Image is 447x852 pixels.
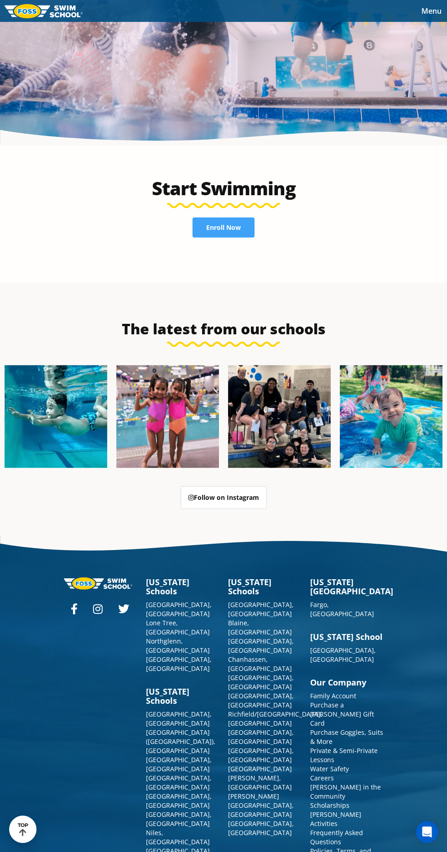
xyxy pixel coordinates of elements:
[228,728,294,746] a: [GEOGRAPHIC_DATA], [GEOGRAPHIC_DATA]
[228,365,331,468] img: Fa25-Website-Images-2-600x600.png
[310,600,374,618] a: Fargo, [GEOGRAPHIC_DATA]
[116,365,219,468] img: Fa25-Website-Images-8-600x600.jpg
[228,600,294,618] a: [GEOGRAPHIC_DATA], [GEOGRAPHIC_DATA]
[228,746,294,764] a: [GEOGRAPHIC_DATA], [GEOGRAPHIC_DATA]
[310,691,356,700] a: Family Account
[146,577,219,596] h3: [US_STATE] Schools
[310,728,383,746] a: Purchase Goggles, Suits & More
[146,655,212,673] a: [GEOGRAPHIC_DATA], [GEOGRAPHIC_DATA]
[206,224,241,231] span: Enroll Now
[310,801,349,810] a: Scholarships
[228,637,294,655] a: [GEOGRAPHIC_DATA], [GEOGRAPHIC_DATA]
[310,646,376,664] a: [GEOGRAPHIC_DATA], [GEOGRAPHIC_DATA]
[310,774,334,782] a: Careers
[228,691,294,709] a: [GEOGRAPHIC_DATA], [GEOGRAPHIC_DATA]
[310,632,383,641] h3: [US_STATE] School
[228,673,294,691] a: [GEOGRAPHIC_DATA], [GEOGRAPHIC_DATA]
[310,746,378,764] a: Private & Semi-Private Lessons
[310,783,381,800] a: [PERSON_NAME] in the Community
[146,755,212,773] a: [GEOGRAPHIC_DATA], [GEOGRAPHIC_DATA]
[146,600,212,618] a: [GEOGRAPHIC_DATA], [GEOGRAPHIC_DATA]
[181,486,267,509] a: Follow on Instagram
[146,774,212,791] a: [GEOGRAPHIC_DATA], [GEOGRAPHIC_DATA]
[5,365,107,468] img: Fa25-Website-Images-1-600x600.png
[416,4,447,18] button: Toggle navigation
[416,821,438,843] div: Open Intercom Messenger
[310,701,374,727] a: Purchase a [PERSON_NAME] Gift Card
[5,4,83,18] img: FOSS Swim School Logo
[64,577,132,590] img: Foss-logo-horizontal-white.svg
[340,365,442,468] img: Fa25-Website-Images-600x600.png
[146,637,210,655] a: Northglenn, [GEOGRAPHIC_DATA]
[228,792,294,819] a: [PERSON_NAME][GEOGRAPHIC_DATA], [GEOGRAPHIC_DATA]
[8,177,439,199] h2: Start Swimming
[310,810,361,828] a: [PERSON_NAME] Activities
[228,618,292,636] a: Blaine, [GEOGRAPHIC_DATA]
[146,618,210,636] a: Lone Tree, [GEOGRAPHIC_DATA]
[310,678,383,687] h3: Our Company
[146,828,210,846] a: Niles, [GEOGRAPHIC_DATA]
[228,577,301,596] h3: [US_STATE] Schools
[146,687,219,705] h3: [US_STATE] Schools
[146,728,215,755] a: [GEOGRAPHIC_DATA] ([GEOGRAPHIC_DATA]), [GEOGRAPHIC_DATA]
[146,792,212,810] a: [GEOGRAPHIC_DATA], [GEOGRAPHIC_DATA]
[228,819,294,837] a: [GEOGRAPHIC_DATA], [GEOGRAPHIC_DATA]
[228,764,292,791] a: [GEOGRAPHIC_DATA][PERSON_NAME], [GEOGRAPHIC_DATA]
[421,6,442,16] span: Menu
[18,822,28,836] div: TOP
[146,810,212,828] a: [GEOGRAPHIC_DATA], [GEOGRAPHIC_DATA]
[228,655,292,673] a: Chanhassen, [GEOGRAPHIC_DATA]
[228,710,322,727] a: Richfield/[GEOGRAPHIC_DATA], [GEOGRAPHIC_DATA]
[146,710,212,727] a: [GEOGRAPHIC_DATA], [GEOGRAPHIC_DATA]
[310,828,363,846] a: Frequently Asked Questions
[192,218,255,238] a: Enroll Now
[310,764,349,773] a: Water Safety
[310,577,383,596] h3: [US_STATE][GEOGRAPHIC_DATA]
